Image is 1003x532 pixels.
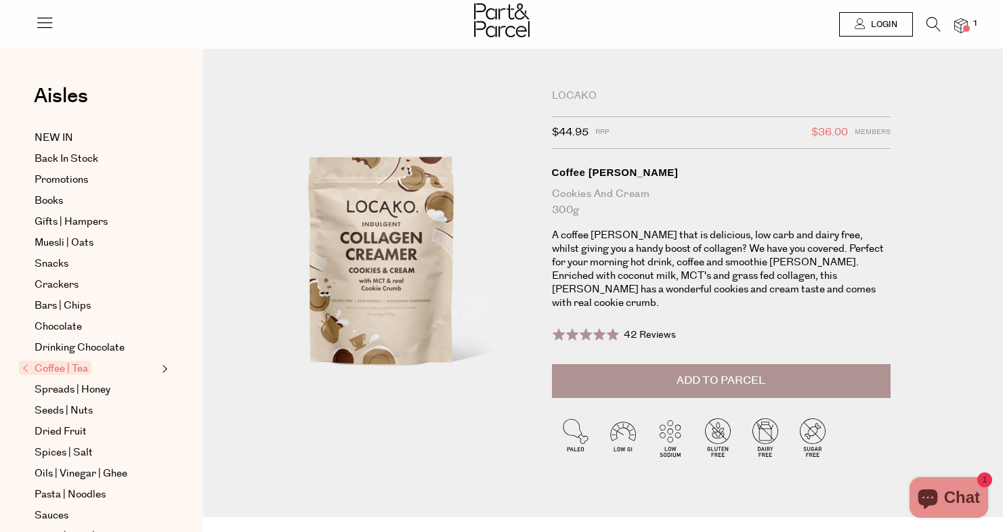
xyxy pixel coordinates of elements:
a: Login [839,12,913,37]
span: Spreads | Honey [35,382,110,398]
img: P_P-ICONS-Live_Bec_V11_Paleo.svg [552,414,599,461]
span: $36.00 [811,124,848,141]
div: Locako [552,89,891,103]
button: Add to Parcel [552,364,891,398]
span: 1 [969,18,981,30]
a: Promotions [35,172,158,188]
a: Aisles [34,86,88,120]
a: 1 [954,18,968,32]
a: Coffee | Tea [22,361,158,377]
img: Coffee Creamer [244,89,532,429]
button: Expand/Collapse Coffee | Tea [158,361,168,377]
a: Muesli | Oats [35,235,158,251]
span: Promotions [35,172,88,188]
a: Back In Stock [35,151,158,167]
p: A coffee [PERSON_NAME] that is delicious, low carb and dairy free, whilst giving you a handy boos... [552,229,891,310]
span: Seeds | Nuts [35,403,93,419]
img: P_P-ICONS-Live_Bec_V11_Low_Sodium.svg [647,414,694,461]
a: Spreads | Honey [35,382,158,398]
span: Spices | Salt [35,445,93,461]
span: Dried Fruit [35,424,87,440]
a: Sauces [35,508,158,524]
span: $44.95 [552,124,589,141]
span: Books [35,193,63,209]
img: Part&Parcel [474,3,530,37]
span: Chocolate [35,319,82,335]
a: Crackers [35,277,158,293]
div: Cookies and Cream 300g [552,186,891,219]
img: P_P-ICONS-Live_Bec_V11_Dairy_Free.svg [742,414,789,461]
a: Spices | Salt [35,445,158,461]
a: Oils | Vinegar | Ghee [35,466,158,482]
span: Oils | Vinegar | Ghee [35,466,127,482]
a: NEW IN [35,130,158,146]
span: Pasta | Noodles [35,487,106,503]
span: Bars | Chips [35,298,91,314]
span: Sauces [35,508,68,524]
img: P_P-ICONS-Live_Bec_V11_Low_Gi.svg [599,414,647,461]
span: Coffee | Tea [19,361,91,375]
inbox-online-store-chat: Shopify online store chat [905,477,992,521]
span: Aisles [34,81,88,111]
a: Bars | Chips [35,298,158,314]
span: Snacks [35,256,68,272]
a: Dried Fruit [35,424,158,440]
a: Books [35,193,158,209]
a: Drinking Chocolate [35,340,158,356]
a: Seeds | Nuts [35,403,158,419]
div: Coffee [PERSON_NAME] [552,166,891,179]
span: NEW IN [35,130,73,146]
span: Crackers [35,277,79,293]
a: Gifts | Hampers [35,214,158,230]
a: Snacks [35,256,158,272]
span: Gifts | Hampers [35,214,108,230]
span: Back In Stock [35,151,98,167]
img: P_P-ICONS-Live_Bec_V11_Sugar_Free.svg [789,414,836,461]
span: Add to Parcel [677,373,765,389]
a: Pasta | Noodles [35,487,158,503]
span: Members [855,124,891,141]
span: Drinking Chocolate [35,340,125,356]
span: RRP [595,124,610,141]
a: Chocolate [35,319,158,335]
span: 42 Reviews [624,328,676,342]
span: Login [868,19,897,30]
img: P_P-ICONS-Live_Bec_V11_Gluten_Free.svg [694,414,742,461]
span: Muesli | Oats [35,235,93,251]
